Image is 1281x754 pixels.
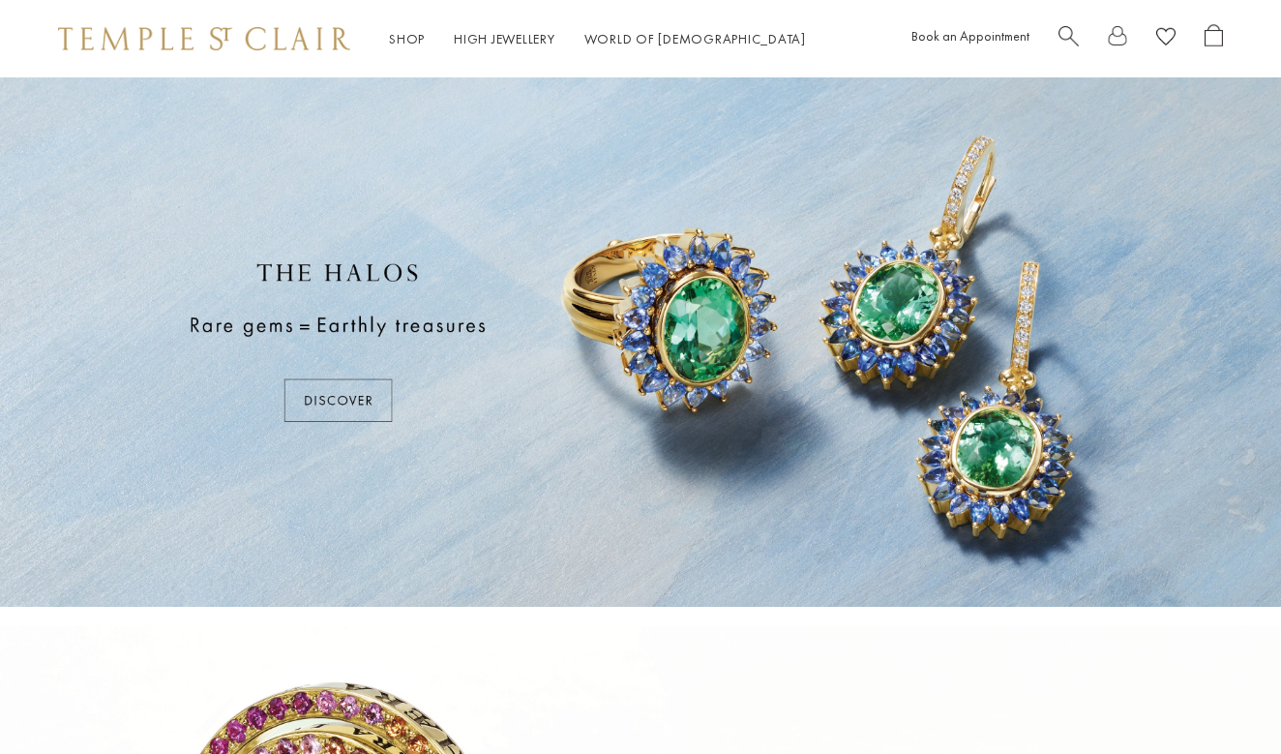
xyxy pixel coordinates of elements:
[1184,663,1262,735] iframe: Gorgias live chat messenger
[389,30,425,47] a: ShopShop
[58,27,350,50] img: Temple St. Clair
[584,30,806,47] a: World of [DEMOGRAPHIC_DATA]World of [DEMOGRAPHIC_DATA]
[1156,24,1176,54] a: View Wishlist
[389,27,806,51] nav: Main navigation
[911,27,1029,45] a: Book an Appointment
[1058,24,1079,54] a: Search
[454,30,555,47] a: High JewelleryHigh Jewellery
[1205,24,1223,54] a: Open Shopping Bag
